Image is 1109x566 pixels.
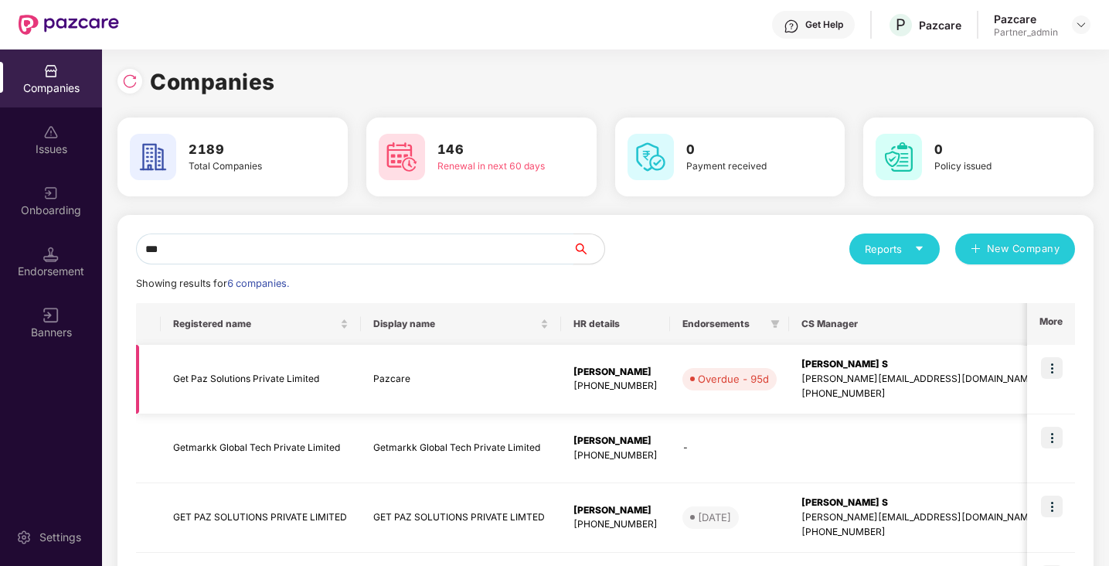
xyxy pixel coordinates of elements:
div: Settings [35,530,86,545]
td: Getmarkk Global Tech Private Limited [361,414,561,484]
h1: Companies [150,65,275,99]
img: New Pazcare Logo [19,15,119,35]
img: svg+xml;base64,PHN2ZyB3aWR0aD0iMjAiIGhlaWdodD0iMjAiIHZpZXdCb3g9IjAgMCAyMCAyMCIgZmlsbD0ibm9uZSIgeG... [43,186,59,201]
img: svg+xml;base64,PHN2ZyB4bWxucz0iaHR0cDovL3d3dy53My5vcmcvMjAwMC9zdmciIHdpZHRoPSI2MCIgaGVpZ2h0PSI2MC... [379,134,425,180]
div: [PERSON_NAME] [573,365,658,380]
img: svg+xml;base64,PHN2ZyBpZD0iRHJvcGRvd24tMzJ4MzIiIHhtbG5zPSJodHRwOi8vd3d3LnczLm9yZy8yMDAwL3N2ZyIgd2... [1075,19,1087,31]
span: caret-down [914,244,924,254]
img: icon [1041,496,1063,517]
span: Registered name [173,318,337,330]
img: icon [1041,427,1063,448]
td: - [670,414,789,484]
div: Reports [865,241,924,257]
img: svg+xml;base64,PHN2ZyB4bWxucz0iaHR0cDovL3d3dy53My5vcmcvMjAwMC9zdmciIHdpZHRoPSI2MCIgaGVpZ2h0PSI2MC... [130,134,176,180]
span: Showing results for [136,278,289,289]
img: icon [1041,357,1063,379]
div: Total Companies [189,159,303,174]
h3: 0 [934,140,1049,160]
div: Pazcare [919,18,961,32]
td: Getmarkk Global Tech Private Limited [161,414,361,484]
div: Renewal in next 60 days [437,159,552,174]
td: Pazcare [361,345,561,414]
th: Display name [361,303,561,345]
div: Payment received [686,159,801,174]
span: 6 companies. [227,278,289,289]
span: Display name [373,318,537,330]
td: Get Paz Solutions Private Limited [161,345,361,414]
th: More [1027,303,1075,345]
button: plusNew Company [955,234,1075,264]
div: Overdue - 95d [698,371,769,387]
img: svg+xml;base64,PHN2ZyBpZD0iQ29tcGFuaWVzIiB4bWxucz0iaHR0cDovL3d3dy53My5vcmcvMjAwMC9zdmciIHdpZHRoPS... [43,63,59,79]
img: svg+xml;base64,PHN2ZyB3aWR0aD0iMTQuNSIgaGVpZ2h0PSIxNC41IiB2aWV3Qm94PSIwIDAgMTYgMTYiIGZpbGw9Im5vbm... [43,247,59,262]
td: GET PAZ SOLUTIONS PRIVATE LIMITED [161,483,361,553]
span: filter [767,315,783,333]
div: [PERSON_NAME] [573,503,658,518]
div: Partner_admin [994,26,1058,39]
button: search [573,234,605,264]
div: Policy issued [934,159,1049,174]
div: Pazcare [994,12,1058,26]
span: CS Manager [801,318,1102,330]
img: svg+xml;base64,PHN2ZyB3aWR0aD0iMTYiIGhlaWdodD0iMTYiIHZpZXdCb3g9IjAgMCAxNiAxNiIgZmlsbD0ibm9uZSIgeG... [43,308,59,323]
span: Endorsements [682,318,764,330]
span: P [896,15,906,34]
span: plus [971,244,981,256]
div: [PERSON_NAME] [573,434,658,448]
div: [PHONE_NUMBER] [573,517,658,532]
img: svg+xml;base64,PHN2ZyBpZD0iU2V0dGluZy0yMHgyMCIgeG1sbnM9Imh0dHA6Ly93d3cudzMub3JnLzIwMDAvc3ZnIiB3aW... [16,530,32,545]
h3: 2189 [189,140,303,160]
img: svg+xml;base64,PHN2ZyBpZD0iUmVsb2FkLTMyeDMyIiB4bWxucz0iaHR0cDovL3d3dy53My5vcmcvMjAwMC9zdmciIHdpZH... [122,73,138,89]
h3: 0 [686,140,801,160]
div: [PHONE_NUMBER] [573,379,658,394]
div: [PHONE_NUMBER] [573,448,658,463]
img: svg+xml;base64,PHN2ZyBpZD0iSXNzdWVzX2Rpc2FibGVkIiB4bWxucz0iaHR0cDovL3d3dy53My5vcmcvMjAwMC9zdmciIH... [43,124,59,140]
span: search [573,243,604,255]
span: New Company [987,241,1060,257]
img: svg+xml;base64,PHN2ZyB4bWxucz0iaHR0cDovL3d3dy53My5vcmcvMjAwMC9zdmciIHdpZHRoPSI2MCIgaGVpZ2h0PSI2MC... [628,134,674,180]
div: [DATE] [698,510,731,525]
img: svg+xml;base64,PHN2ZyBpZD0iSGVscC0zMngzMiIgeG1sbnM9Imh0dHA6Ly93d3cudzMub3JnLzIwMDAvc3ZnIiB3aWR0aD... [784,19,799,34]
td: GET PAZ SOLUTIONS PRIVATE LIMTED [361,483,561,553]
span: filter [771,319,780,329]
img: svg+xml;base64,PHN2ZyB4bWxucz0iaHR0cDovL3d3dy53My5vcmcvMjAwMC9zdmciIHdpZHRoPSI2MCIgaGVpZ2h0PSI2MC... [876,134,922,180]
h3: 146 [437,140,552,160]
div: Get Help [805,19,843,31]
th: Registered name [161,303,361,345]
th: HR details [561,303,670,345]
